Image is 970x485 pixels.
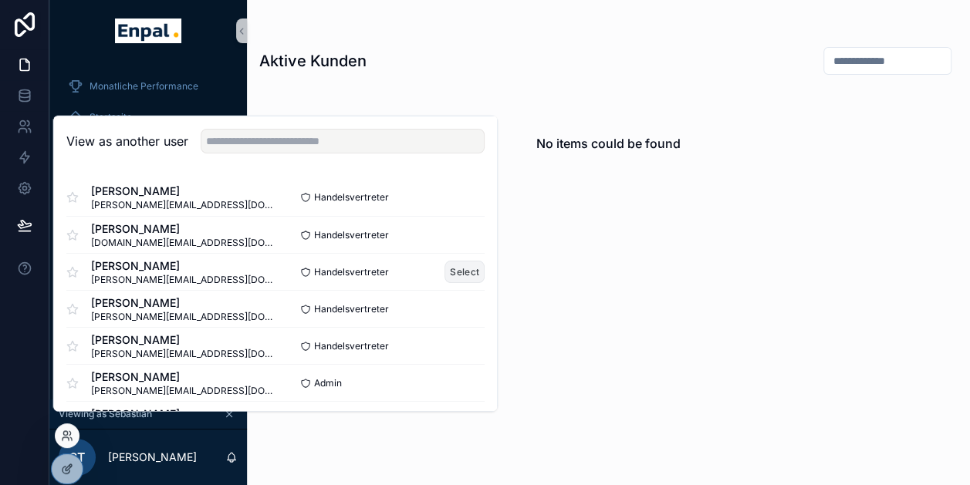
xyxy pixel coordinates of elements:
span: [PERSON_NAME] [91,184,275,199]
span: [PERSON_NAME] [91,258,275,273]
h1: Aktive Kunden [259,50,367,72]
span: [PERSON_NAME] [91,295,275,310]
img: App logo [115,19,181,43]
span: [PERSON_NAME] [91,332,275,347]
button: Select [444,261,485,283]
span: [PERSON_NAME][EMAIL_ADDRESS][DOMAIN_NAME] [91,347,275,359]
span: Viewing as Sebastian [59,408,152,420]
span: [PERSON_NAME] [91,406,275,421]
h2: No items could be found [536,134,681,153]
span: Monatliche Performance [90,80,198,93]
a: Startseite [59,103,238,131]
span: Startseite [90,111,132,123]
span: Handelsvertreter [314,339,389,352]
span: [DOMAIN_NAME][EMAIL_ADDRESS][DOMAIN_NAME] [91,236,275,248]
span: Handelsvertreter [314,265,389,278]
h2: View as another user [66,132,188,150]
span: [PERSON_NAME][EMAIL_ADDRESS][DOMAIN_NAME] [91,384,275,396]
a: Monatliche Performance [59,72,238,100]
span: Admin [314,376,342,389]
span: [PERSON_NAME][EMAIL_ADDRESS][DOMAIN_NAME] [91,273,275,285]
span: Handelsvertreter [314,228,389,241]
div: scrollable content [49,62,247,399]
span: [PERSON_NAME][EMAIL_ADDRESS][DOMAIN_NAME] [91,310,275,322]
span: [PERSON_NAME] [91,369,275,384]
span: [PERSON_NAME] [91,221,275,236]
span: [PERSON_NAME][EMAIL_ADDRESS][DOMAIN_NAME] [91,199,275,211]
span: Handelsvertreter [314,302,389,315]
span: Handelsvertreter [314,191,389,204]
p: [PERSON_NAME] [108,450,197,465]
